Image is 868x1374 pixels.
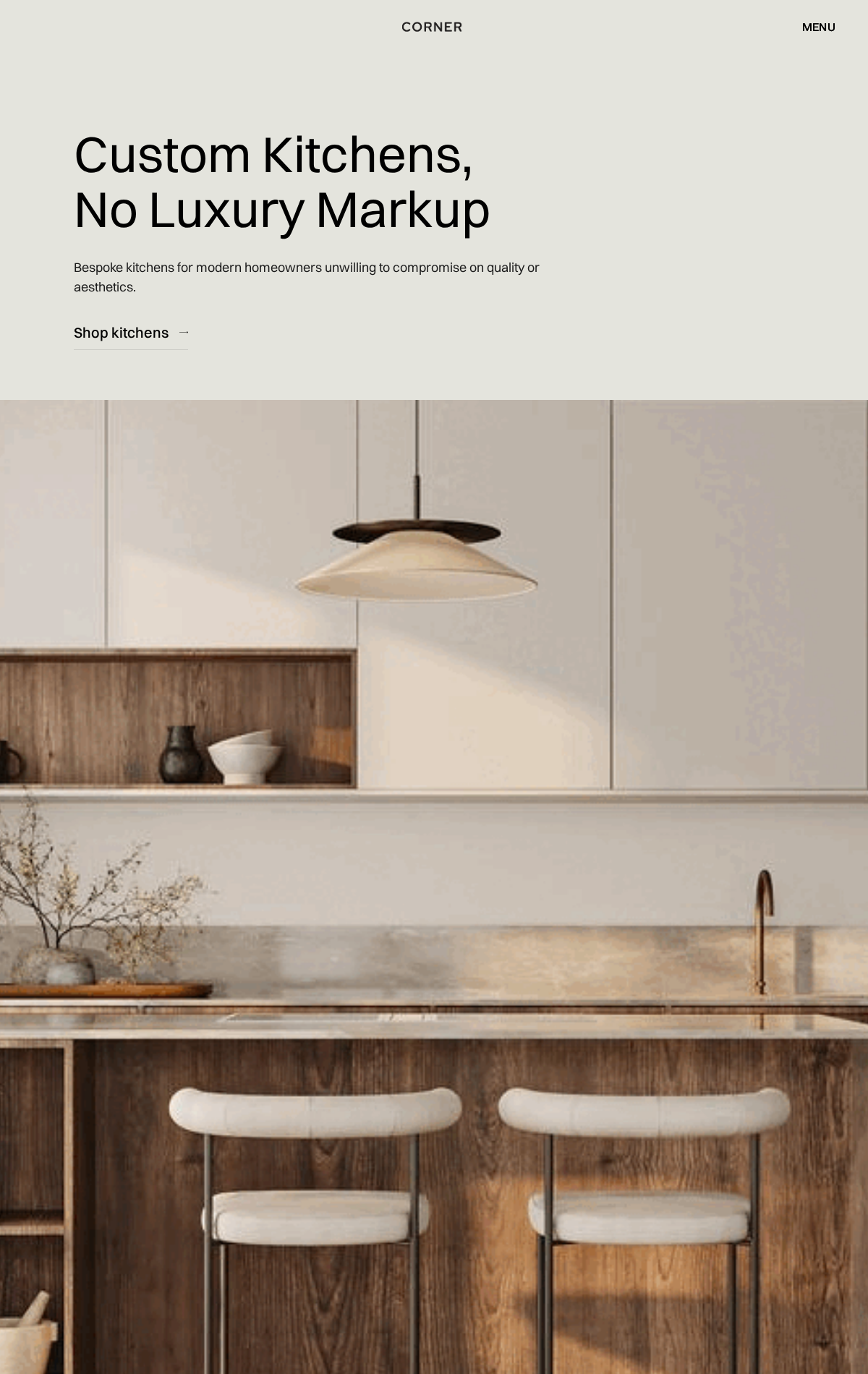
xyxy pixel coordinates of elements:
[74,247,573,307] p: Bespoke kitchens for modern homeowners unwilling to compromise on quality or aesthetics.
[74,116,490,247] h1: Custom Kitchens, No Luxury Markup
[802,21,835,33] div: menu
[74,315,188,350] a: Shop kitchens
[331,17,537,36] a: home
[788,14,835,39] div: menu
[74,323,169,342] div: Shop kitchens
